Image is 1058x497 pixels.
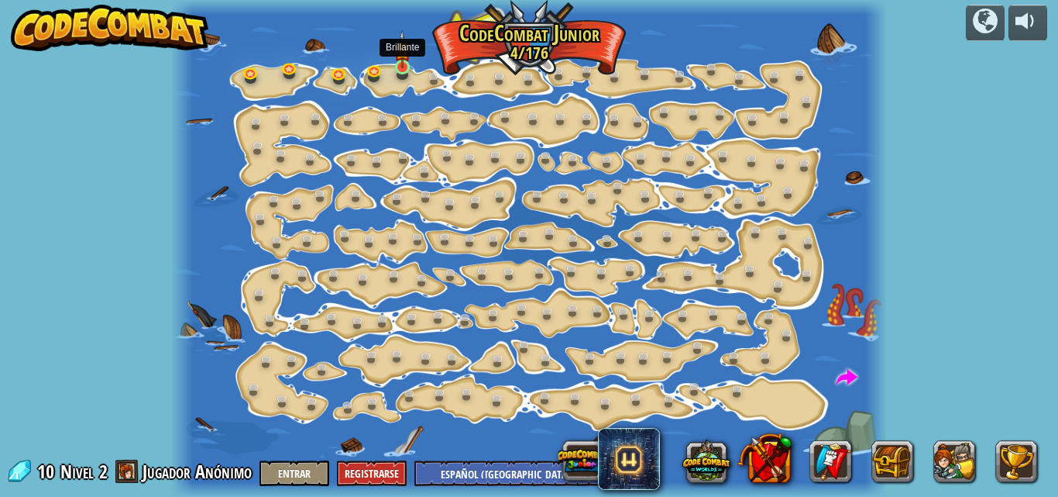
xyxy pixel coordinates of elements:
[99,459,108,484] span: 2
[1008,5,1047,41] button: Ajustar el volúmen
[337,461,407,486] button: Registrarse
[37,459,59,484] span: 10
[394,30,410,68] img: level-banner-started.png
[259,461,329,486] button: Entrar
[11,5,209,51] img: CodeCombat - Learn how to code by playing a game
[60,459,94,485] span: Nivel
[966,5,1005,41] button: Campañas
[143,459,252,484] span: Jugador Anónimo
